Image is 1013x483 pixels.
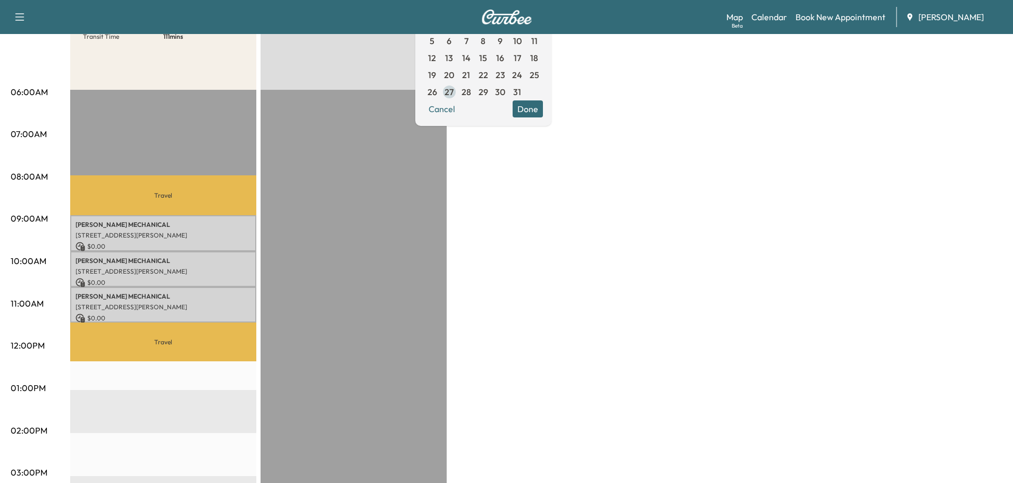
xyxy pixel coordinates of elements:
[462,69,470,81] span: 21
[76,221,251,229] p: [PERSON_NAME] MECHANICAL
[732,22,743,30] div: Beta
[447,35,451,47] span: 6
[530,52,538,64] span: 18
[428,69,436,81] span: 19
[479,52,487,64] span: 15
[76,313,251,323] p: $ 0.00
[479,69,488,81] span: 22
[76,231,251,240] p: [STREET_ADDRESS][PERSON_NAME]
[11,339,45,352] p: 12:00PM
[462,86,471,98] span: 28
[428,52,436,64] span: 12
[796,11,885,23] a: Book New Appointment
[513,100,543,117] button: Done
[512,69,522,81] span: 24
[76,242,251,251] p: $ 0.00
[11,212,48,225] p: 09:00AM
[531,35,538,47] span: 11
[496,52,504,64] span: 16
[76,257,251,265] p: [PERSON_NAME] MECHANICAL
[444,69,454,81] span: 20
[11,86,48,98] p: 06:00AM
[11,170,48,183] p: 08:00AM
[11,128,47,140] p: 07:00AM
[163,32,244,41] p: 111 mins
[513,35,522,47] span: 10
[751,11,787,23] a: Calendar
[918,11,984,23] span: [PERSON_NAME]
[11,297,44,310] p: 11:00AM
[76,267,251,276] p: [STREET_ADDRESS][PERSON_NAME]
[479,86,488,98] span: 29
[514,52,521,64] span: 17
[445,52,453,64] span: 13
[11,424,47,437] p: 02:00PM
[11,382,46,394] p: 01:00PM
[513,86,521,98] span: 31
[70,323,256,361] p: Travel
[495,86,505,98] span: 30
[76,278,251,287] p: $ 0.00
[726,11,743,23] a: MapBeta
[445,86,454,98] span: 27
[424,100,460,117] button: Cancel
[70,175,256,215] p: Travel
[481,35,485,47] span: 8
[498,35,503,47] span: 9
[428,86,437,98] span: 26
[496,69,505,81] span: 23
[76,292,251,301] p: [PERSON_NAME] MECHANICAL
[76,303,251,311] p: [STREET_ADDRESS][PERSON_NAME]
[464,35,468,47] span: 7
[462,52,471,64] span: 14
[430,35,434,47] span: 5
[83,32,163,41] p: Transit Time
[481,10,532,24] img: Curbee Logo
[11,466,47,479] p: 03:00PM
[11,255,46,267] p: 10:00AM
[530,69,539,81] span: 25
